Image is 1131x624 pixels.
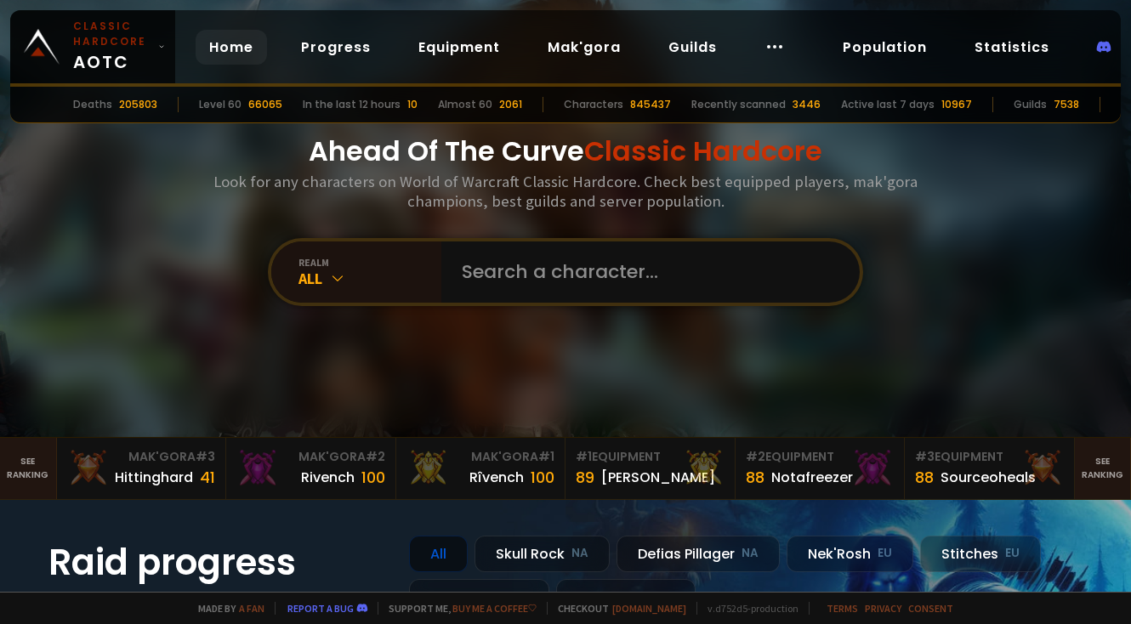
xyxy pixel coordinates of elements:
[438,97,492,112] div: Almost 60
[511,588,528,605] small: NA
[576,448,592,465] span: # 1
[584,132,822,170] span: Classic Hardcore
[617,536,780,572] div: Defias Pillager
[200,466,215,489] div: 41
[905,438,1075,499] a: #3Equipment88Sourceoheals
[287,602,354,615] a: Report a bug
[941,467,1036,488] div: Sourceoheals
[309,131,822,172] h1: Ahead Of The Curve
[57,438,227,499] a: Mak'Gora#3Hittinghard41
[660,588,674,605] small: EU
[565,438,736,499] a: #1Equipment89[PERSON_NAME]
[571,545,588,562] small: NA
[196,448,215,465] span: # 3
[452,602,537,615] a: Buy me a coffee
[547,602,686,615] span: Checkout
[239,602,264,615] a: a fan
[841,97,935,112] div: Active last 7 days
[361,466,385,489] div: 100
[531,466,554,489] div: 100
[248,97,282,112] div: 66065
[746,448,765,465] span: # 2
[119,97,157,112] div: 205803
[207,172,924,211] h3: Look for any characters on World of Warcraft Classic Hardcore. Check best equipped players, mak'g...
[793,97,821,112] div: 3446
[48,536,389,589] h1: Raid progress
[499,97,522,112] div: 2061
[226,438,396,499] a: Mak'Gora#2Rivench100
[409,579,549,615] div: Doomhowl
[469,467,524,488] div: Rîvench
[696,602,799,615] span: v. d752d5 - production
[301,467,355,488] div: Rivench
[915,448,1064,466] div: Equipment
[298,256,441,269] div: realm
[407,97,418,112] div: 10
[475,536,610,572] div: Skull Rock
[303,97,401,112] div: In the last 12 hours
[73,19,151,75] span: AOTC
[1014,97,1047,112] div: Guilds
[378,602,537,615] span: Support me,
[188,602,264,615] span: Made by
[961,30,1063,65] a: Statistics
[736,438,906,499] a: #2Equipment88Notafreezer
[396,438,566,499] a: Mak'Gora#1Rîvench100
[196,30,267,65] a: Home
[601,467,715,488] div: [PERSON_NAME]
[534,30,634,65] a: Mak'gora
[1005,545,1020,562] small: EU
[746,448,895,466] div: Equipment
[298,269,441,288] div: All
[73,19,151,49] small: Classic Hardcore
[366,448,385,465] span: # 2
[908,602,953,615] a: Consent
[236,448,385,466] div: Mak'Gora
[1054,97,1079,112] div: 7538
[941,97,972,112] div: 10967
[10,10,175,83] a: Classic HardcoreAOTC
[538,448,554,465] span: # 1
[405,30,514,65] a: Equipment
[630,97,671,112] div: 845437
[865,602,901,615] a: Privacy
[771,467,853,488] div: Notafreezer
[67,448,216,466] div: Mak'Gora
[915,466,934,489] div: 88
[409,536,468,572] div: All
[655,30,730,65] a: Guilds
[406,448,555,466] div: Mak'Gora
[287,30,384,65] a: Progress
[115,467,193,488] div: Hittinghard
[915,448,935,465] span: # 3
[827,602,858,615] a: Terms
[564,97,623,112] div: Characters
[742,545,759,562] small: NA
[556,579,696,615] div: Soulseeker
[576,466,594,489] div: 89
[691,97,786,112] div: Recently scanned
[787,536,913,572] div: Nek'Rosh
[576,448,725,466] div: Equipment
[878,545,892,562] small: EU
[452,241,839,303] input: Search a character...
[73,97,112,112] div: Deaths
[612,602,686,615] a: [DOMAIN_NAME]
[920,536,1041,572] div: Stitches
[199,97,242,112] div: Level 60
[829,30,941,65] a: Population
[746,466,764,489] div: 88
